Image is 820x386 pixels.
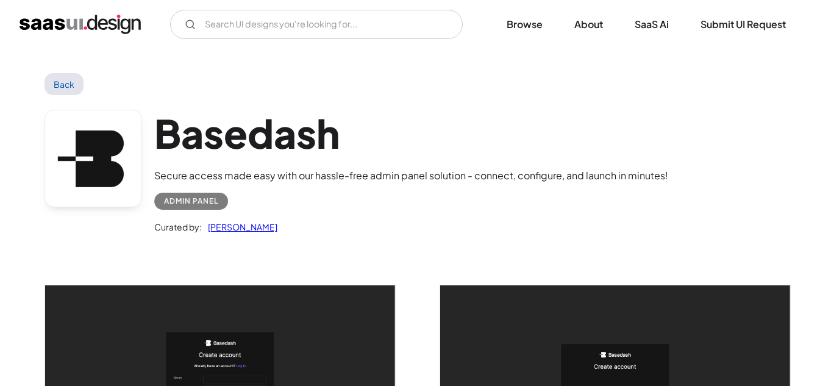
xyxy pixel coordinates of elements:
[492,11,557,38] a: Browse
[170,10,463,39] input: Search UI designs you're looking for...
[45,73,84,95] a: Back
[620,11,683,38] a: SaaS Ai
[154,110,668,157] h1: Basedash
[154,220,202,234] div: Curated by:
[170,10,463,39] form: Email Form
[164,194,218,209] div: Admin Panel
[20,15,141,34] a: home
[686,11,800,38] a: Submit UI Request
[154,168,668,183] div: Secure access made easy with our hassle-free admin panel solution - connect, configure, and launc...
[202,220,277,234] a: [PERSON_NAME]
[560,11,618,38] a: About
